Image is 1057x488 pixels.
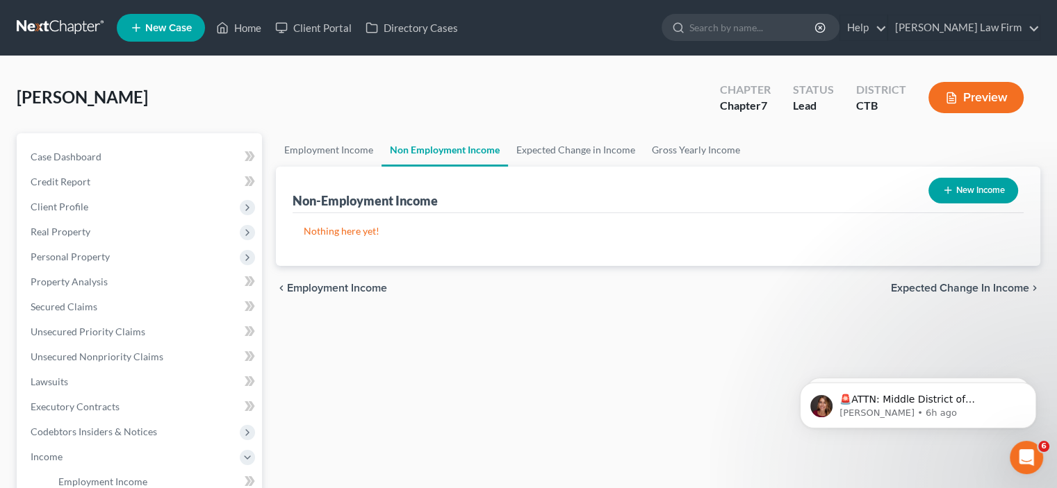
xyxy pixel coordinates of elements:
[720,82,771,98] div: Chapter
[287,283,387,294] span: Employment Income
[644,133,748,167] a: Gross Yearly Income
[31,326,145,337] span: Unsecured Priority Claims
[31,276,108,287] span: Property Analysis
[720,98,771,114] div: Chapter
[17,87,148,107] span: [PERSON_NAME]
[31,176,90,187] span: Credit Report
[31,201,88,212] span: Client Profile
[689,15,817,40] input: Search by name...
[793,82,834,98] div: Status
[31,226,90,237] span: Real Property
[31,301,97,312] span: Secured Claims
[779,353,1057,451] iframe: Intercom notifications message
[761,99,767,112] span: 7
[304,224,1013,238] p: Nothing here yet!
[19,169,262,194] a: Credit Report
[276,283,287,294] i: chevron_left
[58,476,147,487] span: Employment Income
[31,451,63,462] span: Income
[891,283,1029,294] span: Expected Change in Income
[19,144,262,169] a: Case Dashboard
[508,133,644,167] a: Expected Change in Income
[31,251,110,262] span: Personal Property
[31,151,101,162] span: Case Dashboard
[891,283,1040,294] button: Expected Change in Income chevron_right
[840,15,887,40] a: Help
[293,192,438,209] div: Non-Employment Income
[382,133,508,167] a: Non Employment Income
[359,15,465,40] a: Directory Cases
[856,98,906,114] div: CTB
[1038,441,1049,452] span: 6
[888,15,1040,40] a: [PERSON_NAME] Law Firm
[209,15,268,40] a: Home
[19,369,262,394] a: Lawsuits
[856,82,906,98] div: District
[793,98,834,114] div: Lead
[31,426,157,437] span: Codebtors Insiders & Notices
[276,133,382,167] a: Employment Income
[19,269,262,294] a: Property Analysis
[31,401,120,412] span: Executory Contracts
[19,319,262,344] a: Unsecured Priority Claims
[276,283,387,294] button: chevron_left Employment Income
[31,376,68,387] span: Lawsuits
[1010,441,1043,474] iframe: Intercom live chat
[928,82,1024,113] button: Preview
[1029,283,1040,294] i: chevron_right
[145,23,192,33] span: New Case
[19,394,262,419] a: Executory Contracts
[268,15,359,40] a: Client Portal
[19,344,262,369] a: Unsecured Nonpriority Claims
[19,294,262,319] a: Secured Claims
[31,351,163,362] span: Unsecured Nonpriority Claims
[928,178,1018,203] button: New Income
